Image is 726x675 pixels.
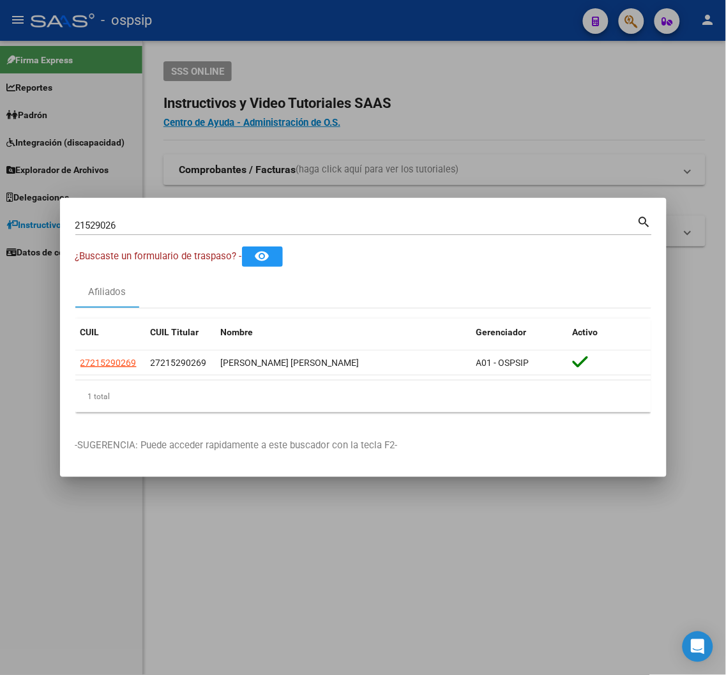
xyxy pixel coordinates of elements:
div: [PERSON_NAME] [PERSON_NAME] [221,356,466,370]
div: Afiliados [88,285,126,300]
mat-icon: remove_red_eye [255,248,270,264]
div: Open Intercom Messenger [683,632,713,662]
span: CUIL [80,327,100,337]
datatable-header-cell: CUIL [75,319,146,346]
span: Nombre [221,327,253,337]
datatable-header-cell: Nombre [216,319,471,346]
span: Gerenciador [476,327,527,337]
span: Activo [573,327,598,337]
datatable-header-cell: CUIL Titular [146,319,216,346]
datatable-header-cell: Gerenciador [471,319,568,346]
div: 1 total [75,381,651,413]
datatable-header-cell: Activo [568,319,651,346]
span: 27215290269 [80,358,137,368]
span: CUIL Titular [151,327,199,337]
span: A01 - OSPSIP [476,358,529,368]
span: ¿Buscaste un formulario de traspaso? - [75,250,242,262]
span: 27215290269 [151,358,207,368]
p: -SUGERENCIA: Puede acceder rapidamente a este buscador con la tecla F2- [75,438,651,453]
mat-icon: search [637,213,652,229]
